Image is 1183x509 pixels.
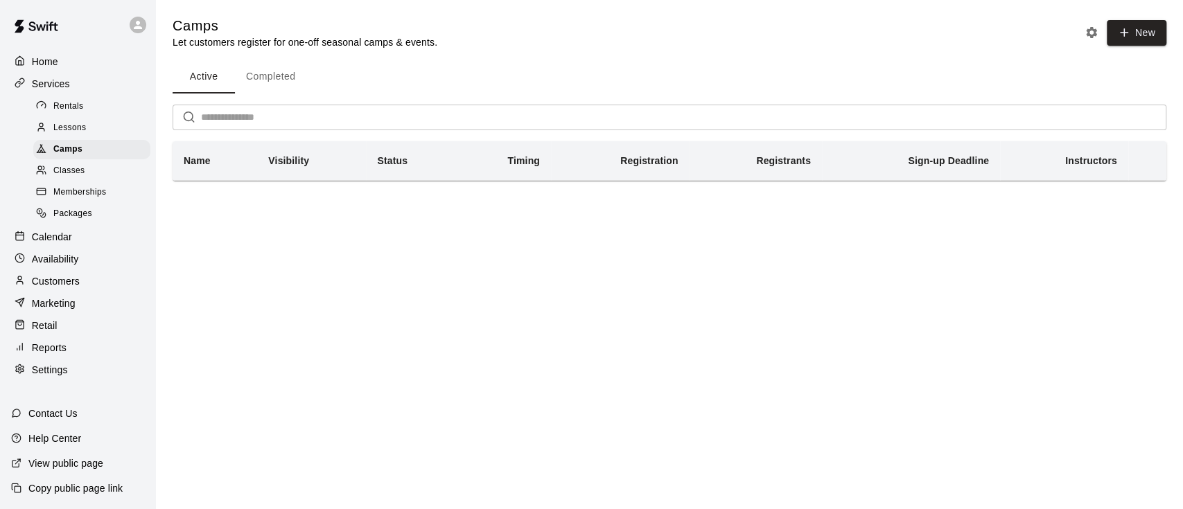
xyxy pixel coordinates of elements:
a: Reports [11,337,145,358]
b: Timing [507,155,540,166]
a: Memberships [33,182,156,204]
p: Availability [32,252,79,266]
a: New [1102,26,1166,38]
div: Rentals [33,97,150,116]
p: Calendar [32,230,72,244]
div: Classes [33,161,150,181]
b: Registrants [756,155,811,166]
a: Availability [11,249,145,269]
div: Memberships [33,183,150,202]
b: Instructors [1065,155,1117,166]
b: Name [184,155,211,166]
b: Sign-up Deadline [908,155,989,166]
button: Camp settings [1081,22,1102,43]
a: Rentals [33,96,156,117]
a: Classes [33,161,156,182]
p: Contact Us [28,407,78,420]
b: Registration [620,155,678,166]
span: Camps [53,143,82,157]
p: Marketing [32,296,76,310]
a: Home [11,51,145,72]
a: Customers [11,271,145,292]
p: Customers [32,274,80,288]
div: Camps [33,140,150,159]
p: Copy public page link [28,481,123,495]
button: New [1107,20,1166,46]
p: View public page [28,456,103,470]
a: Marketing [11,293,145,314]
table: simple table [173,141,1166,181]
h5: Camps [173,17,437,35]
p: Services [32,77,70,91]
a: Camps [33,139,156,161]
p: Home [32,55,58,69]
b: Visibility [268,155,309,166]
p: Settings [32,363,68,377]
a: Packages [33,204,156,225]
b: Status [377,155,408,166]
a: Services [11,73,145,94]
span: Rentals [53,100,84,114]
button: Active [173,60,235,93]
a: Settings [11,359,145,380]
div: Packages [33,204,150,224]
span: Classes [53,164,85,178]
a: Calendar [11,226,145,247]
a: Lessons [33,117,156,139]
p: Retail [32,319,58,332]
a: Retail [11,315,145,336]
p: Reports [32,341,67,355]
p: Help Center [28,431,81,445]
span: Packages [53,207,92,221]
div: Lessons [33,118,150,138]
button: Completed [235,60,306,93]
p: Let customers register for one-off seasonal camps & events. [173,35,437,49]
span: Memberships [53,186,106,199]
span: Lessons [53,121,87,135]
